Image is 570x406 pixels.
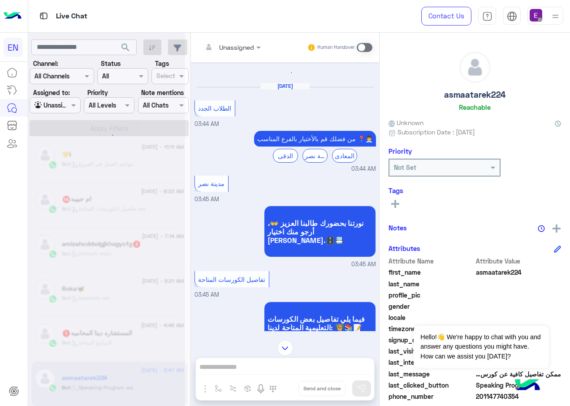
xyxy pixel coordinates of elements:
img: Logo [4,7,22,26]
div: مدينة نصر [302,149,328,163]
img: tab [38,10,49,22]
div: EN [4,38,23,57]
span: تفاصيل الكورسات المتاحة [198,276,265,283]
span: 03:44 AM [194,121,219,127]
span: gender [389,302,474,311]
img: tab [482,11,492,22]
span: Attribute Value [476,256,561,266]
small: Human Handover [317,44,355,51]
img: tab [507,11,517,22]
span: فيما يلي تفاصيل بعض الكورسات التعليمية المتاحة لدينا: 👩🏼‍🏫📚📝 [268,315,372,332]
p: 12/8/2025, 3:44 AM [254,131,376,147]
span: phone_number [389,392,474,401]
span: timezone [389,324,474,333]
span: last_visited_flow [389,346,474,356]
span: null [476,302,561,311]
h5: asmaatarek224 [444,90,505,100]
button: Send and close [298,381,345,396]
img: scroll [277,340,293,356]
h6: Reachable [459,103,491,111]
div: الدقى [273,149,298,163]
h6: Priority [389,147,412,155]
span: نورتنا بحضورك طالبنا العزيز 👐، أرجو منك اختيار [PERSON_NAME].🗄️📇 [268,219,372,244]
span: signup_date [389,335,474,345]
h6: Attributes [389,244,420,252]
h6: Tags [389,186,561,194]
span: last_message [389,369,474,379]
span: last_clicked_button [389,380,474,390]
span: 201147740354 [476,392,561,401]
img: notes [538,225,545,232]
span: last_name [389,279,474,289]
div: loading... [197,65,374,80]
span: Hello!👋 We're happy to chat with you and answer any questions you might have. How can we assist y... [414,326,548,368]
span: Speaking Program [476,380,561,390]
span: last_interaction [389,358,474,367]
div: المعادى [332,149,357,163]
span: مدينة نصر [198,180,225,187]
span: Subscription Date : [DATE] [397,127,475,137]
h6: [DATE] [260,83,310,89]
a: tab [478,7,496,26]
span: 03:45 AM [351,260,376,269]
span: locale [389,313,474,322]
span: 03:45 AM [194,291,219,298]
span: profile_pic [389,290,474,300]
span: Attribute Name [389,256,474,266]
img: add [553,225,561,233]
span: 03:44 AM [351,165,376,173]
div: Select [155,71,175,82]
img: hulul-logo.png [512,370,543,402]
span: Unknown [389,118,423,127]
span: الطلاب الجدد [198,104,231,112]
span: ممكن تفاصيل كافية عن كورس الجينرال انجلش للمستوي المتوسط؟ [476,369,561,379]
img: defaultAdmin.png [460,52,490,82]
img: userImage [530,9,542,22]
img: profile [550,11,561,22]
a: Contact Us [421,7,471,26]
p: Live Chat [56,10,87,22]
span: asmaatarek224 [476,268,561,277]
span: first_name [389,268,474,277]
h6: Notes [389,224,407,232]
span: 03:45 AM [194,196,219,203]
div: loading... [99,127,114,143]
